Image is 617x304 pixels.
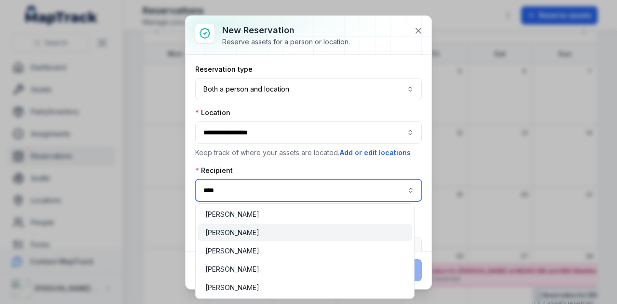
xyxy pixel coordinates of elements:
[195,179,422,201] input: :r13c:-form-item-label
[205,246,259,256] span: [PERSON_NAME]
[205,228,259,238] span: [PERSON_NAME]
[205,264,259,274] span: [PERSON_NAME]
[205,210,259,219] span: [PERSON_NAME]
[205,283,259,292] span: [PERSON_NAME]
